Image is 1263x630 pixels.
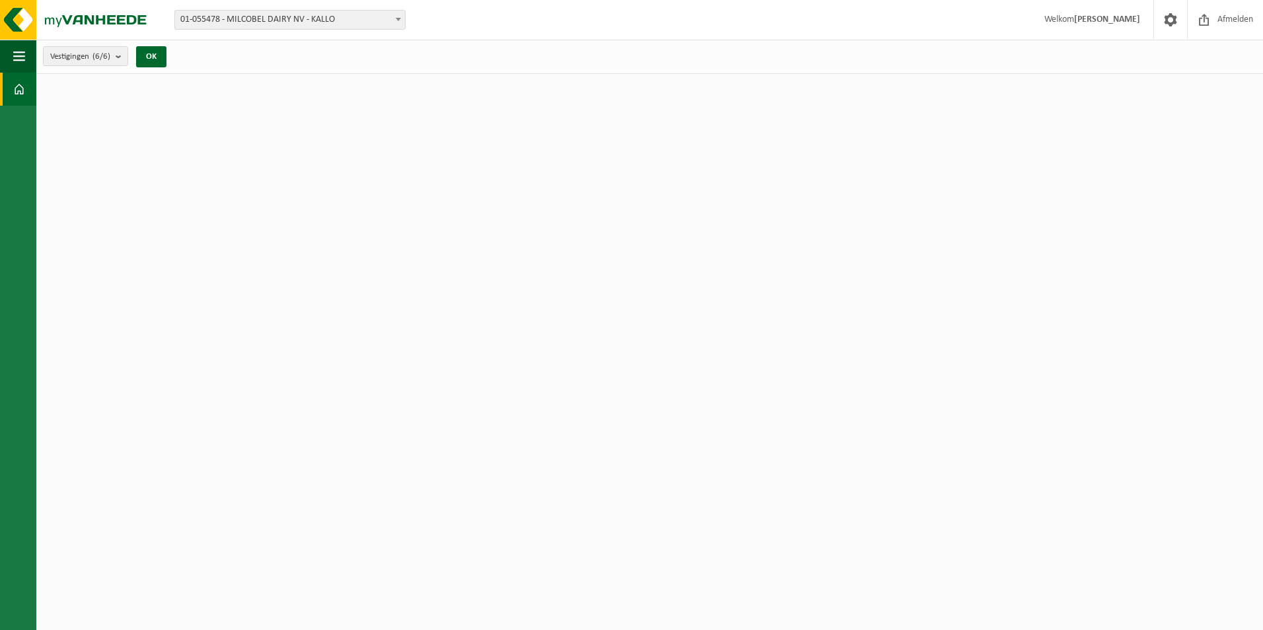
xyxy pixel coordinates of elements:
button: OK [136,46,166,67]
span: Vestigingen [50,47,110,67]
span: 01-055478 - MILCOBEL DAIRY NV - KALLO [175,11,405,29]
span: 01-055478 - MILCOBEL DAIRY NV - KALLO [174,10,406,30]
strong: [PERSON_NAME] [1074,15,1140,24]
button: Vestigingen(6/6) [43,46,128,66]
count: (6/6) [92,52,110,61]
